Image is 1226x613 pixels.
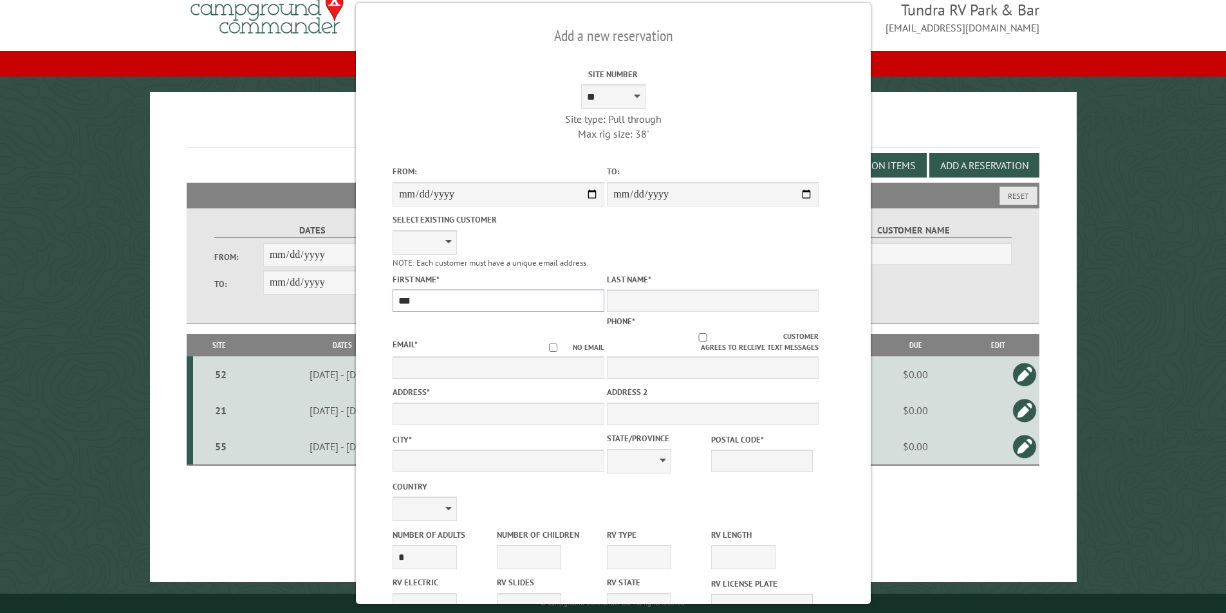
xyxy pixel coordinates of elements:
div: 21 [198,404,243,417]
label: Email [393,339,418,350]
label: Address [393,386,604,398]
h2: Add a new reservation [393,24,834,48]
h2: Filters [187,183,1040,207]
label: Dates [214,223,411,238]
label: First Name [393,273,604,286]
button: Reset [999,187,1037,205]
button: Add a Reservation [929,153,1039,178]
label: To: [607,165,819,178]
th: Site [193,334,245,356]
div: Max rig size: 38' [507,127,719,141]
label: RV Slides [497,576,599,589]
label: Phone [607,316,635,327]
label: No email [534,342,604,353]
td: $0.00 [875,428,956,465]
small: © Campground Commander LLC. All rights reserved. [541,599,686,607]
label: City [393,434,604,446]
h1: Reservations [187,113,1040,148]
div: Site type: Pull through [507,112,719,126]
td: $0.00 [875,392,956,428]
input: No email [534,343,573,352]
button: Edit Add-on Items [816,153,927,178]
label: Number of Adults [393,529,494,541]
label: Country [393,480,604,493]
label: Customer Name [815,223,1012,238]
label: RV Electric [393,576,494,589]
div: [DATE] - [DATE] [247,368,438,381]
label: State/Province [607,432,709,444]
label: Site Number [507,68,719,80]
label: RV License Plate [711,578,813,590]
th: Due [875,334,956,356]
div: 52 [198,368,243,381]
th: Edit [956,334,1039,356]
label: RV State [607,576,709,589]
div: [DATE] - [DATE] [247,440,438,453]
label: RV Type [607,529,709,541]
small: NOTE: Each customer must have a unique email address. [393,257,588,268]
label: Last Name [607,273,819,286]
label: To: [214,278,263,290]
th: Dates [245,334,440,356]
label: From: [214,251,263,263]
label: Postal Code [711,434,813,446]
div: [DATE] - [DATE] [247,404,438,417]
label: Select existing customer [393,214,604,226]
input: Customer agrees to receive text messages [622,333,783,342]
label: Number of Children [497,529,599,541]
label: From: [393,165,604,178]
label: Customer agrees to receive text messages [607,331,819,353]
td: $0.00 [875,356,956,392]
label: RV Length [711,529,813,541]
label: Address 2 [607,386,819,398]
div: 55 [198,440,243,453]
